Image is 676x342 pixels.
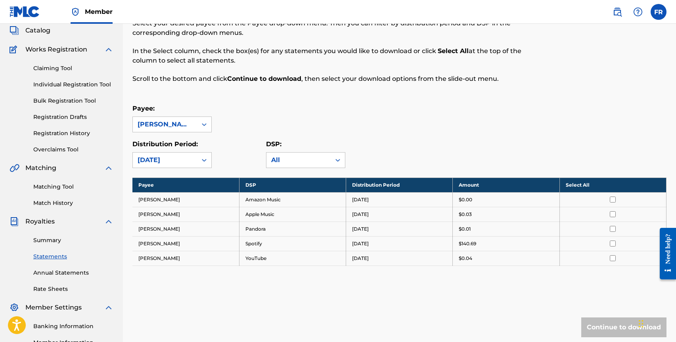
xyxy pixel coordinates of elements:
img: expand [104,163,113,173]
img: Member Settings [10,303,19,312]
td: [PERSON_NAME] [132,207,239,222]
p: $0.04 [459,255,472,262]
a: Bulk Registration Tool [33,97,113,105]
a: Public Search [609,4,625,20]
td: Amazon Music [239,192,346,207]
div: User Menu [651,4,666,20]
img: expand [104,45,113,54]
a: Overclaims Tool [33,145,113,154]
img: Matching [10,163,19,173]
td: [DATE] [346,222,453,236]
a: Registration Drafts [33,113,113,121]
span: Royalties [25,217,55,226]
p: $0.00 [459,196,472,203]
th: DSP [239,178,346,192]
img: search [613,7,622,17]
td: [DATE] [346,207,453,222]
span: Matching [25,163,56,173]
a: Rate Sheets [33,285,113,293]
label: Distribution Period: [132,140,198,148]
td: [PERSON_NAME] [132,222,239,236]
td: [PERSON_NAME] [132,236,239,251]
td: Pandora [239,222,346,236]
div: [PERSON_NAME] [138,120,192,129]
a: Matching Tool [33,183,113,191]
a: CatalogCatalog [10,26,50,35]
p: $140.69 [459,240,476,247]
a: Match History [33,199,113,207]
span: Works Registration [25,45,87,54]
th: Select All [559,178,666,192]
img: MLC Logo [10,6,40,17]
a: Summary [33,236,113,245]
a: Annual Statements [33,269,113,277]
p: $0.01 [459,225,471,233]
img: Works Registration [10,45,20,54]
td: [PERSON_NAME] [132,251,239,266]
a: Individual Registration Tool [33,80,113,89]
a: Registration History [33,129,113,138]
td: [DATE] [346,236,453,251]
div: Drag [639,312,643,336]
img: Catalog [10,26,19,35]
a: Claiming Tool [33,64,113,73]
td: YouTube [239,251,346,266]
p: In the Select column, check the box(es) for any statements you would like to download or click at... [132,46,544,65]
p: $0.03 [459,211,472,218]
label: Payee: [132,105,155,112]
span: Member [85,7,113,16]
div: [DATE] [138,155,192,165]
strong: Continue to download [227,75,301,82]
th: Amount [453,178,559,192]
a: Statements [33,252,113,261]
div: Help [630,4,646,20]
img: Top Rightsholder [71,7,80,17]
td: Apple Music [239,207,346,222]
th: Distribution Period [346,178,453,192]
img: help [633,7,643,17]
span: Catalog [25,26,50,35]
span: Member Settings [25,303,82,312]
img: expand [104,217,113,226]
th: Payee [132,178,239,192]
iframe: Resource Center [654,221,676,287]
td: Spotify [239,236,346,251]
td: [DATE] [346,192,453,207]
label: DSP: [266,140,282,148]
iframe: Chat Widget [636,304,676,342]
td: [PERSON_NAME] [132,192,239,207]
p: Select your desired payee from the Payee drop-down menu. Then you can filter by distribution peri... [132,19,544,38]
div: All [271,155,326,165]
a: Banking Information [33,322,113,331]
img: expand [104,303,113,312]
p: Scroll to the bottom and click , then select your download options from the slide-out menu. [132,74,544,84]
img: Royalties [10,217,19,226]
td: [DATE] [346,251,453,266]
strong: Select All [438,47,469,55]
